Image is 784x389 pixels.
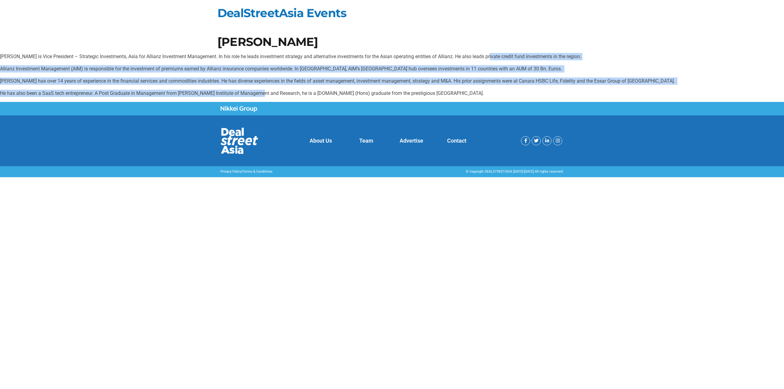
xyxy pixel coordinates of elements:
a: Privacy Policy [221,170,242,174]
a: Terms & Conditions [243,170,273,174]
img: Nikkei Group [221,106,257,112]
a: DealStreetAsia Events [217,6,346,20]
a: Team [359,137,373,144]
h1: [PERSON_NAME] [217,36,567,48]
div: © Copyright DEALSTREETASIA [DATE]-[DATE] All rights reserved. [395,169,563,174]
a: About Us [310,137,332,144]
a: Contact [447,137,466,144]
p: | [221,169,389,174]
a: Advertise [400,137,423,144]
